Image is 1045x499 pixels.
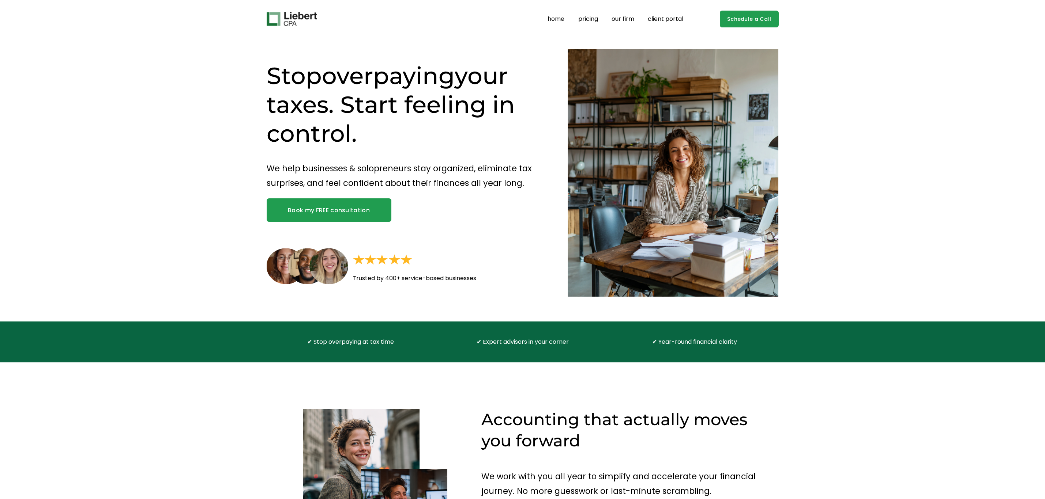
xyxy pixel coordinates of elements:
h2: Accounting that actually moves you forward [481,409,757,451]
p: ✔ Year-round financial clarity [632,337,757,347]
p: We help businesses & solopreneurs stay organized, eliminate tax surprises, and feel confident abo... [267,161,542,191]
a: Book my FREE consultation [267,198,391,222]
span: overpaying [322,61,455,90]
a: Schedule a Call [720,11,779,28]
p: Trusted by 400+ service-based businesses [353,273,520,284]
a: pricing [578,13,598,25]
p: ✔ Stop overpaying at tax time [288,337,413,347]
h1: Stop your taxes. Start feeling in control. [267,61,542,148]
a: client portal [648,13,683,25]
p: ✔ Expert advisors in your corner [460,337,585,347]
p: We work with you all year to simplify and accelerate your financial journey. No more guesswork or... [481,469,757,499]
a: our firm [612,13,634,25]
img: Liebert CPA [267,12,317,26]
a: home [548,13,564,25]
